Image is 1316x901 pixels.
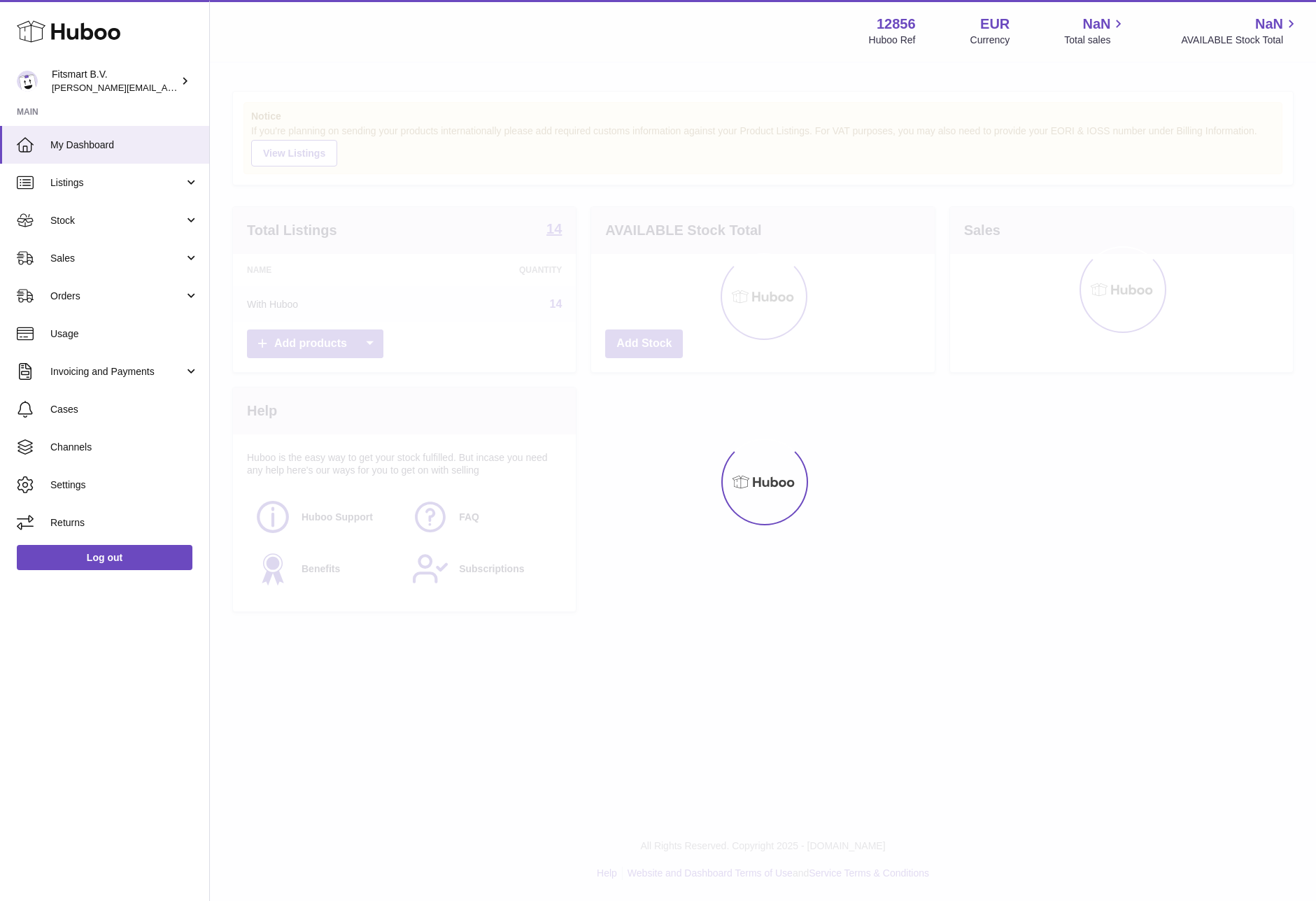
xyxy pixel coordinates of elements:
span: [PERSON_NAME][EMAIL_ADDRESS][DOMAIN_NAME] [52,82,281,93]
strong: EUR [980,15,1010,34]
span: NaN [1082,15,1110,34]
span: Sales [50,252,184,265]
a: NaN AVAILABLE Stock Total [1181,15,1299,47]
strong: 12856 [877,15,916,34]
span: Invoicing and Payments [50,365,184,378]
span: Usage [50,327,199,341]
div: Fitsmart B.V. [52,68,178,94]
div: Huboo Ref [869,34,916,47]
span: NaN [1255,15,1283,34]
span: Orders [50,290,184,303]
span: Settings [50,478,199,492]
span: Listings [50,176,184,190]
span: Total sales [1064,34,1126,47]
img: jonathan@leaderoo.com [17,71,38,92]
span: Stock [50,214,184,227]
span: Cases [50,403,199,416]
span: Channels [50,441,199,454]
span: Returns [50,516,199,530]
div: Currency [970,34,1010,47]
a: NaN Total sales [1064,15,1126,47]
span: AVAILABLE Stock Total [1181,34,1299,47]
a: Log out [17,545,192,570]
span: My Dashboard [50,139,199,152]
